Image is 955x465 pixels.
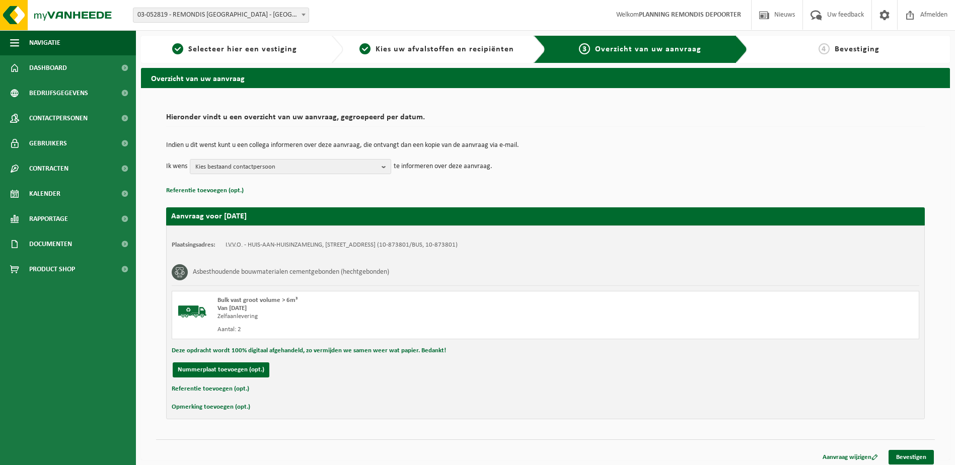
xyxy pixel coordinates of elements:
[133,8,309,22] span: 03-052819 - REMONDIS WEST-VLAANDEREN - OOSTENDE
[166,113,925,127] h2: Hieronder vindt u een overzicht van uw aanvraag, gegroepeerd per datum.
[348,43,526,55] a: 2Kies uw afvalstoffen en recipiënten
[172,401,250,414] button: Opmerking toevoegen (opt.)
[639,11,741,19] strong: PLANNING REMONDIS DEPOORTER
[29,156,68,181] span: Contracten
[29,106,88,131] span: Contactpersonen
[217,305,247,312] strong: Van [DATE]
[166,142,925,149] p: Indien u dit wenst kunt u een collega informeren over deze aanvraag, die ontvangt dan een kopie v...
[217,326,586,334] div: Aantal: 2
[815,450,886,464] a: Aanvraag wijzigen
[172,382,249,396] button: Referentie toevoegen (opt.)
[171,212,247,220] strong: Aanvraag voor [DATE]
[188,45,297,53] span: Selecteer hier een vestiging
[29,257,75,282] span: Product Shop
[217,297,298,303] span: Bulk vast groot volume > 6m³
[172,242,215,248] strong: Plaatsingsadres:
[29,231,72,257] span: Documenten
[376,45,514,53] span: Kies uw afvalstoffen en recipiënten
[166,184,244,197] button: Referentie toevoegen (opt.)
[217,313,586,321] div: Zelfaanlevering
[359,43,371,54] span: 2
[146,43,323,55] a: 1Selecteer hier een vestiging
[595,45,701,53] span: Overzicht van uw aanvraag
[173,362,269,377] button: Nummerplaat toevoegen (opt.)
[835,45,879,53] span: Bevestiging
[193,264,389,280] h3: Asbesthoudende bouwmaterialen cementgebonden (hechtgebonden)
[166,159,187,174] p: Ik wens
[889,450,934,464] a: Bevestigen
[190,159,391,174] button: Kies bestaand contactpersoon
[29,206,68,231] span: Rapportage
[226,241,458,249] td: I.V.V.O. - HUIS-AAN-HUISINZAMELING, [STREET_ADDRESS] (10-873801/BUS, 10-873801)
[29,30,60,55] span: Navigatie
[394,159,492,174] p: te informeren over deze aanvraag.
[141,68,950,88] h2: Overzicht van uw aanvraag
[29,81,88,106] span: Bedrijfsgegevens
[195,160,378,175] span: Kies bestaand contactpersoon
[133,8,309,23] span: 03-052819 - REMONDIS WEST-VLAANDEREN - OOSTENDE
[177,296,207,327] img: BL-SO-LV.png
[819,43,830,54] span: 4
[29,131,67,156] span: Gebruikers
[172,43,183,54] span: 1
[579,43,590,54] span: 3
[29,181,60,206] span: Kalender
[29,55,67,81] span: Dashboard
[172,344,446,357] button: Deze opdracht wordt 100% digitaal afgehandeld, zo vermijden we samen weer wat papier. Bedankt!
